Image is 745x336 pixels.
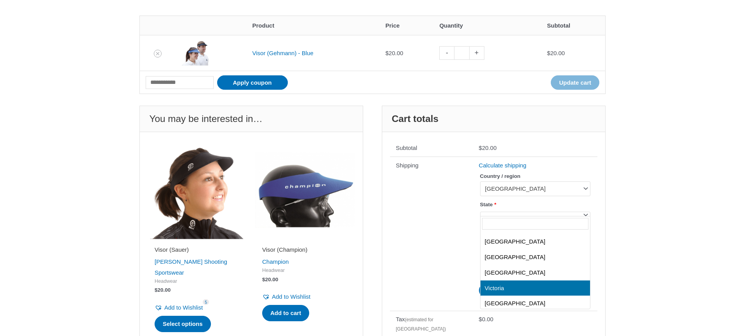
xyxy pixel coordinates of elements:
[454,46,469,60] input: Product quantity
[547,50,565,56] bdi: 20.00
[480,181,590,196] span: Australia
[433,16,541,35] th: Quantity
[272,293,310,300] span: Add to Wishlist
[203,299,209,305] span: 5
[480,296,590,311] li: [GEOGRAPHIC_DATA]
[480,171,590,181] label: Country / region
[262,305,309,321] a: Add to cart: “Visor (Champion)”
[547,50,550,56] span: $
[262,291,310,302] a: Add to Wishlist
[479,162,527,169] a: Calculate shipping
[479,316,482,322] span: $
[479,284,514,297] button: Update
[382,106,605,132] h2: Cart totals
[379,16,433,35] th: Price
[155,287,171,293] bdi: 20.00
[485,185,578,193] span: Australia
[385,50,403,56] bdi: 20.00
[247,16,380,35] th: Product
[479,144,497,151] bdi: 20.00
[154,50,162,57] a: Remove Visor (Gehmann) - Blue from cart
[164,304,203,311] span: Add to Wishlist
[541,16,605,35] th: Subtotal
[479,316,494,322] bdi: 0.00
[155,258,227,276] a: [PERSON_NAME] Shooting Sportswear
[262,277,265,282] span: $
[479,144,482,151] span: $
[470,46,484,60] a: +
[480,249,590,265] li: [GEOGRAPHIC_DATA]
[480,199,590,210] label: State
[480,280,590,296] li: Victoria
[255,140,355,240] img: Visor (Champion)
[140,106,363,132] h2: You may be interested in…
[439,46,454,60] a: -
[155,278,240,285] span: Headwear
[551,75,599,90] button: Update cart
[390,140,473,157] th: Subtotal
[155,302,203,313] a: Add to Wishlist
[262,277,278,282] bdi: 20.00
[148,140,247,240] img: Visor (Sauer)
[155,316,211,332] a: Select options for “Visor (Sauer)”
[385,50,388,56] span: $
[262,246,348,254] h2: Visor (Champion)
[181,40,209,67] img: Visor (Gehmann) - Blue
[396,317,446,332] small: (estimated for [GEOGRAPHIC_DATA])
[155,246,240,254] h2: Visor (Sauer)
[262,246,348,256] a: Visor (Champion)
[155,246,240,256] a: Visor (Sauer)
[480,234,590,249] li: [GEOGRAPHIC_DATA]
[480,265,590,280] li: [GEOGRAPHIC_DATA]
[262,267,348,274] span: Headwear
[252,50,313,56] a: Visor (Gehmann) - Blue
[155,287,158,293] span: $
[390,157,473,310] th: Shipping
[262,258,289,265] a: Champion
[217,75,288,90] button: Apply coupon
